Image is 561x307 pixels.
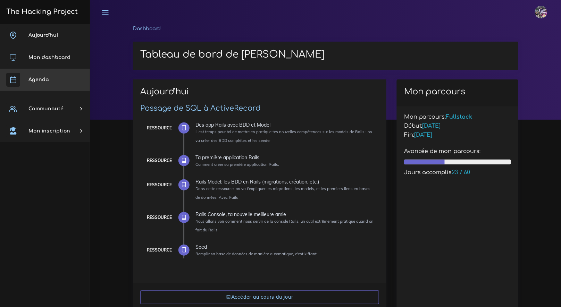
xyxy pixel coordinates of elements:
div: Ressource [147,124,172,132]
h2: Mon parcours [404,87,511,97]
span: [DATE] [422,123,441,129]
div: Des app Rails avec BDD et Model [195,122,374,127]
div: Ta première application Rails [195,155,374,160]
div: Ressource [147,246,172,254]
span: Mon dashboard [28,55,70,60]
span: [DATE] [414,132,433,138]
div: Rails Model: les BDD en Rails (migrations, création, etc.) [195,179,374,184]
h5: Avancée de mon parcours: [404,148,511,155]
span: Fullstack [446,114,472,120]
small: Remplir sa base de données de manière automatique, c'est kiffant. [195,251,318,256]
span: Aujourd'hui [28,33,58,38]
span: Agenda [28,77,49,82]
small: Dans cette ressource, on va t'expliquer les migrations, les models, et les premiers liens en base... [195,186,370,200]
small: Il est temps pour toi de mettre en pratique tes nouvelles compétences sur les models de Rails : o... [195,129,372,143]
div: Ressource [147,214,172,221]
a: Dashboard [133,26,161,31]
h2: Aujourd'hui [140,87,379,102]
span: Mon inscription [28,128,70,134]
h5: Mon parcours: [404,114,511,120]
div: Rails Console, ta nouvelle meilleure amie [195,212,374,217]
h5: Fin: [404,132,511,138]
small: Comment créer sa première application Rails. [195,162,279,167]
span: Communauté [28,106,64,111]
small: Nous allons voir comment nous servir de la console Rails, un outil extrêmement pratique quand on ... [195,219,374,232]
div: Seed [195,245,374,249]
h5: Début: [404,123,511,129]
h5: Jours accomplis [404,169,511,176]
h1: Tableau de bord de [PERSON_NAME] [140,49,511,61]
div: Ressource [147,181,172,189]
a: Accéder au cours du jour [140,290,379,305]
span: 23 / 60 [452,169,470,176]
div: Ressource [147,157,172,164]
a: Passage de SQL à ActiveRecord [140,104,261,112]
img: eg54bupqcshyolnhdacp.jpg [535,6,547,18]
h3: The Hacking Project [4,8,78,16]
